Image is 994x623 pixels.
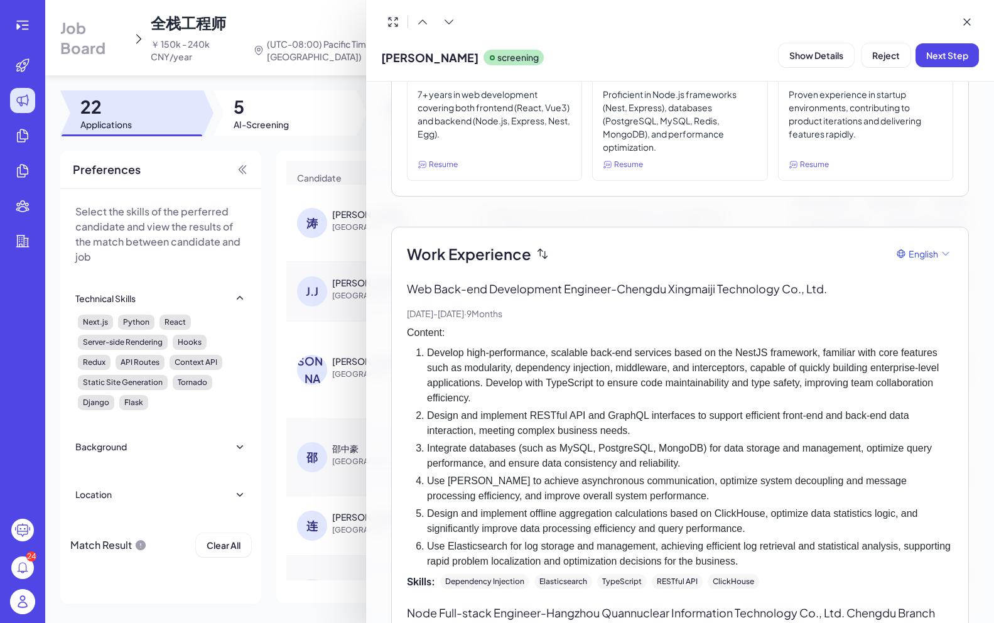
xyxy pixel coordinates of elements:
[427,474,953,504] li: Use [PERSON_NAME] to achieve asynchronous communication, optimize system decoupling and message p...
[440,574,529,589] div: Dependency Injection
[427,408,953,438] li: Design and implement RESTful API and GraphQL interfaces to support efficient front-end and back-e...
[708,574,759,589] div: ClickHouse
[427,441,953,471] li: Integrate databases (such as MySQL, PostgreSQL, MongoDB) for data storage and management, optimiz...
[407,604,953,621] p: Node Full-stack Engineer - Hangzhou Quannuclear Information Technology Co., Ltd. Chengdu Branch
[381,49,478,66] span: [PERSON_NAME]
[872,50,900,61] span: Reject
[909,247,938,261] span: English
[603,88,757,154] p: Proficient in Node.js frameworks (Nest, Express), databases (PostgreSQL, MySQL, Redis, MongoDB), ...
[597,574,647,589] div: TypeScript
[407,280,953,297] p: Web Back-end Development Engineer - Chengdu Xingmaiji Technology Co., Ltd.
[418,88,571,154] p: 7+ years in web development covering both frontend (React, Vue3) and backend (Node.js, Express, N...
[427,506,953,536] li: Design and implement offline aggregation calculations based on ClickHouse, optimize data statisti...
[779,43,854,67] button: Show Details
[926,50,968,61] span: Next Step
[614,159,643,170] span: Resume
[916,43,979,67] button: Next Step
[407,325,953,340] p: Content:
[407,574,435,589] span: Skills:
[427,539,953,569] li: Use Elasticsearch for log storage and management, achieving efficient log retrieval and statistic...
[407,307,953,320] p: [DATE] - [DATE] · 9 Months
[800,159,829,170] span: Resume
[407,242,531,265] span: Work Experience
[789,88,943,154] p: Proven experience in startup environments, contributing to product iterations and delivering feat...
[497,51,539,64] p: screening
[429,159,458,170] span: Resume
[652,574,703,589] div: RESTful API
[427,345,953,406] li: Develop high-performance, scalable back-end services based on the NestJS framework, familiar with...
[862,43,910,67] button: Reject
[534,574,592,589] div: Elasticsearch
[789,50,843,61] span: Show Details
